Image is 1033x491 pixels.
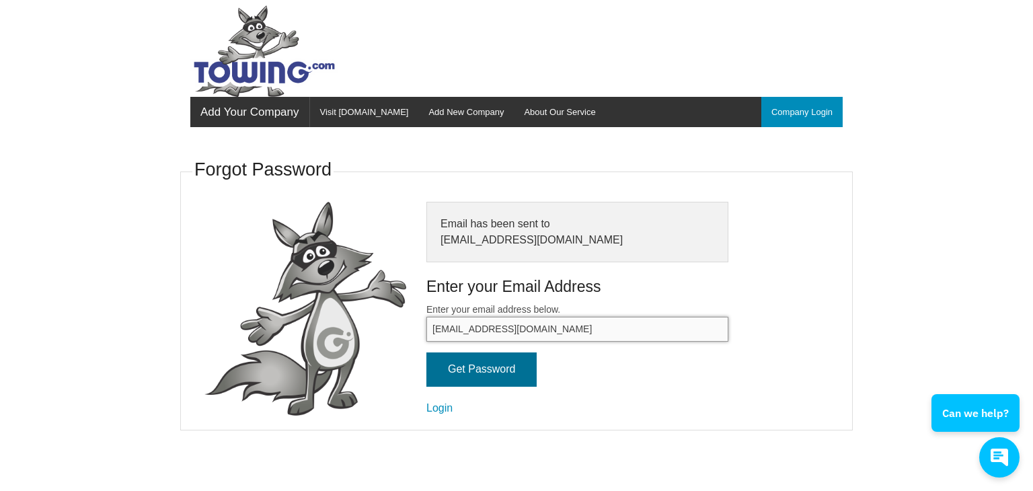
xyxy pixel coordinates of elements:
[426,402,453,414] a: Login
[426,276,728,297] h4: Enter your Email Address
[426,352,537,387] input: Get Password
[514,97,605,127] a: About Our Service
[310,97,419,127] a: Visit [DOMAIN_NAME]
[418,97,514,127] a: Add New Company
[921,357,1033,491] iframe: Conversations
[190,97,309,127] a: Add Your Company
[426,202,728,262] div: Email has been sent to [EMAIL_ADDRESS][DOMAIN_NAME]
[190,5,338,97] img: Towing.com Logo
[194,157,332,183] h3: Forgot Password
[426,317,728,342] input: Enter your email address below.
[204,202,406,416] img: fox-Presenting.png
[761,97,843,127] a: Company Login
[426,303,728,342] label: Enter your email address below.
